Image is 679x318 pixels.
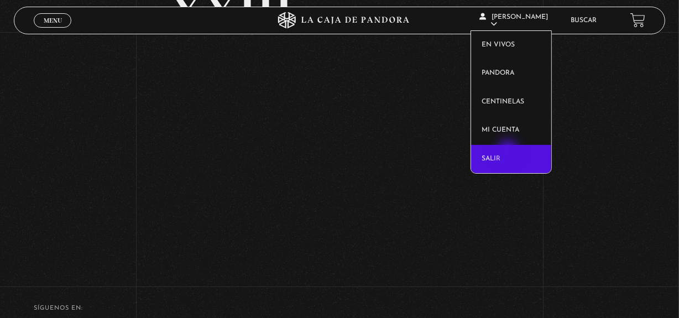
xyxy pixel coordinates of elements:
a: Mi cuenta [471,116,551,145]
a: Buscar [571,17,597,24]
iframe: Dailymotion video player – PROVERBIOS 23 [170,54,509,244]
span: Cerrar [40,26,66,34]
a: Centinelas [471,88,551,117]
a: View your shopping cart [630,13,645,28]
a: Salir [471,145,551,174]
a: Pandora [471,59,551,88]
a: En vivos [471,31,551,60]
span: Menu [44,17,62,24]
h4: SÍguenos en: [34,305,645,311]
span: [PERSON_NAME] [479,14,548,28]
